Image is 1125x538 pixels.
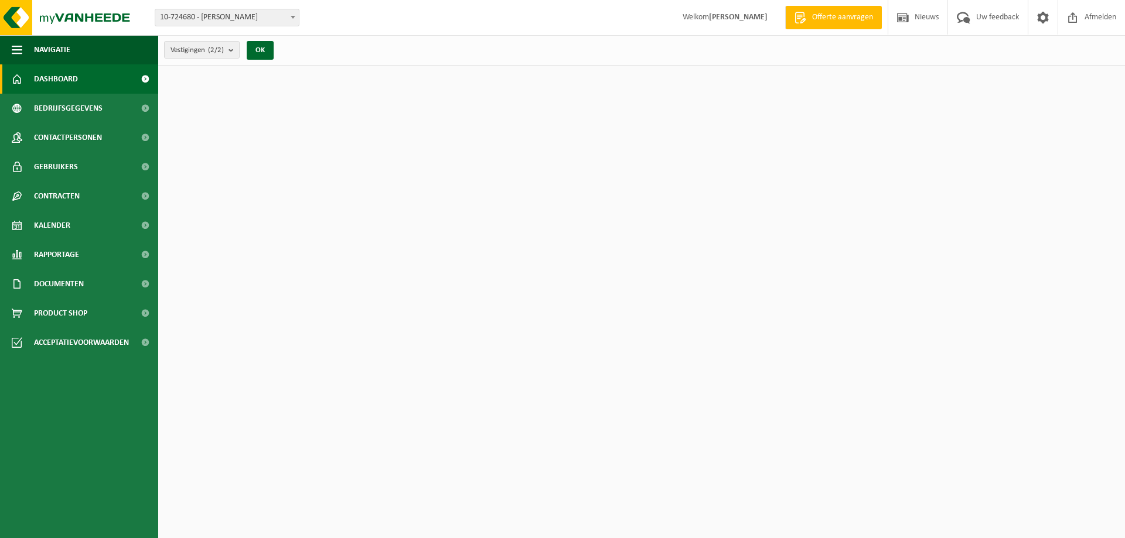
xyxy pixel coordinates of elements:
[34,152,78,181] span: Gebruikers
[34,35,70,64] span: Navigatie
[208,46,224,54] count: (2/2)
[34,123,102,152] span: Contactpersonen
[34,269,84,299] span: Documenten
[709,13,768,22] strong: [PERSON_NAME]
[34,240,79,269] span: Rapportage
[34,94,103,123] span: Bedrijfsgegevens
[171,42,224,59] span: Vestigingen
[34,181,80,211] span: Contracten
[34,328,129,357] span: Acceptatievoorwaarden
[34,64,78,94] span: Dashboard
[34,211,70,240] span: Kalender
[247,41,274,60] button: OK
[809,12,876,23] span: Offerte aanvragen
[785,6,882,29] a: Offerte aanvragen
[164,41,240,59] button: Vestigingen(2/2)
[155,9,299,26] span: 10-724680 - LEON - KRUIBEKE
[34,299,87,328] span: Product Shop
